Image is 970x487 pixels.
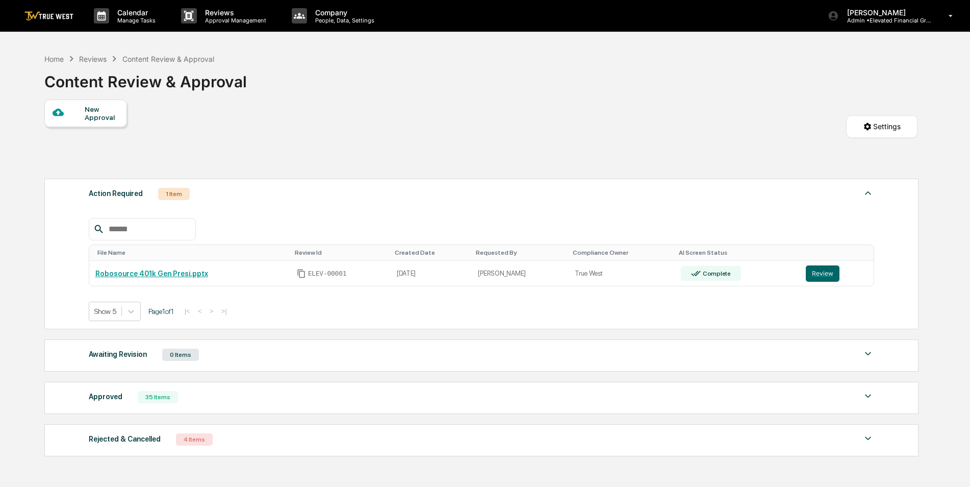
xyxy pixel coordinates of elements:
[162,349,199,361] div: 0 Items
[158,188,190,200] div: 1 Item
[218,307,229,315] button: >|
[846,115,917,138] button: Settings
[862,390,874,402] img: caret
[182,307,193,315] button: |<
[138,391,178,403] div: 35 Items
[808,249,870,256] div: Toggle SortBy
[122,55,214,63] div: Content Review & Approval
[295,249,387,256] div: Toggle SortBy
[109,8,161,17] p: Calendar
[701,270,731,277] div: Complete
[679,249,796,256] div: Toggle SortBy
[89,348,147,361] div: Awaiting Revision
[472,261,569,286] td: [PERSON_NAME]
[862,187,874,199] img: caret
[207,307,217,315] button: >
[148,307,174,315] span: Page 1 of 1
[89,432,161,446] div: Rejected & Cancelled
[806,265,839,282] button: Review
[176,433,213,446] div: 4 Items
[89,187,143,200] div: Action Required
[862,348,874,360] img: caret
[109,17,161,24] p: Manage Tasks
[573,249,671,256] div: Toggle SortBy
[308,270,347,278] span: ELEV-00001
[197,8,271,17] p: Reviews
[24,11,73,21] img: logo
[297,269,306,278] span: Copy Id
[197,17,271,24] p: Approval Management
[307,17,379,24] p: People, Data, Settings
[862,432,874,445] img: caret
[937,453,965,481] iframe: Open customer support
[569,261,675,286] td: True West
[97,249,287,256] div: Toggle SortBy
[195,307,205,315] button: <
[391,261,472,286] td: [DATE]
[839,17,934,24] p: Admin • Elevated Financial Group
[476,249,565,256] div: Toggle SortBy
[95,270,208,278] a: Robosource 401k Gen Presi.pptx
[395,249,468,256] div: Toggle SortBy
[44,64,247,91] div: Content Review & Approval
[307,8,379,17] p: Company
[806,265,867,282] a: Review
[44,55,64,63] div: Home
[89,390,122,403] div: Approved
[85,105,119,121] div: New Approval
[79,55,107,63] div: Reviews
[839,8,934,17] p: [PERSON_NAME]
